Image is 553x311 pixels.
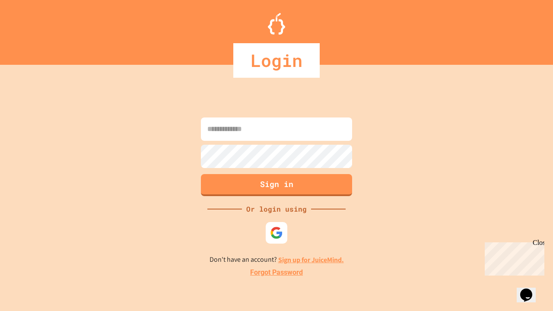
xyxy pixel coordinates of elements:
img: google-icon.svg [270,226,283,239]
iframe: chat widget [481,239,544,276]
button: Sign in [201,174,352,196]
a: Sign up for JuiceMind. [278,255,344,264]
p: Don't have an account? [210,254,344,265]
img: Logo.svg [268,13,285,35]
a: Forgot Password [250,267,303,278]
div: Chat with us now!Close [3,3,60,55]
div: Login [233,43,320,78]
div: Or login using [242,204,311,214]
iframe: chat widget [517,276,544,302]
